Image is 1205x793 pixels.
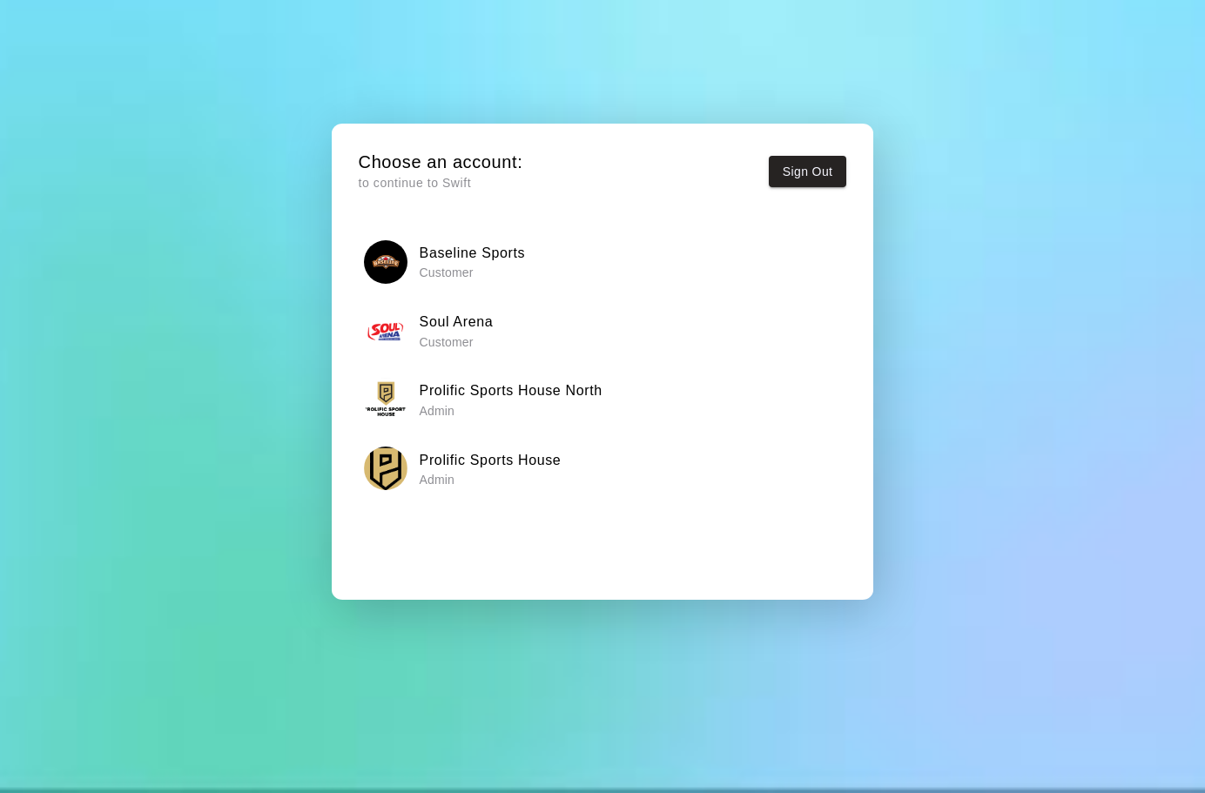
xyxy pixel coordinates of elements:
h6: Baseline Sports [420,242,526,265]
button: Sign Out [769,156,847,188]
p: Customer [420,333,494,351]
p: Admin [420,471,562,488]
p: Admin [420,402,602,420]
h6: Prolific Sports House North [420,380,602,402]
button: Prolific Sports HouseProlific Sports House Admin [359,441,847,496]
button: Prolific Sports House NorthProlific Sports House North Admin [359,373,847,427]
img: Prolific Sports House North [364,378,407,421]
img: Baseline Sports [364,240,407,284]
img: Soul Arena [364,309,407,353]
p: Customer [420,264,526,281]
h6: Prolific Sports House [420,449,562,472]
img: Prolific Sports House [364,447,407,490]
p: to continue to Swift [359,174,523,192]
button: Baseline SportsBaseline Sports Customer [359,234,847,289]
button: Soul ArenaSoul Arena Customer [359,303,847,358]
h5: Choose an account: [359,151,523,174]
h6: Soul Arena [420,311,494,333]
